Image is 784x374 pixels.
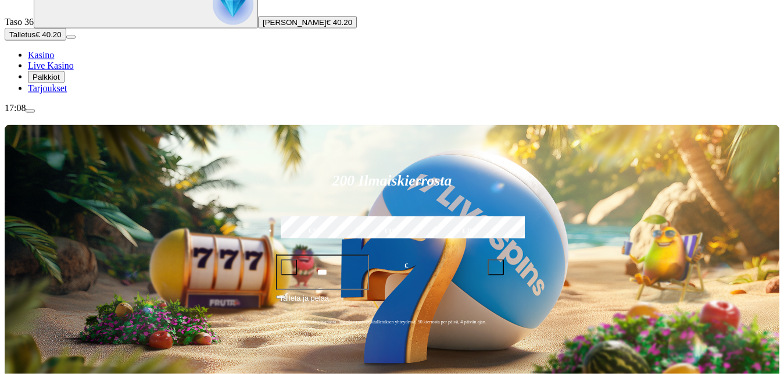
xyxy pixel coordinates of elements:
a: Kasino [28,50,54,60]
button: Talletusplus icon€ 40.20 [5,29,66,41]
label: €50 [278,215,351,248]
span: Talletus [9,30,35,39]
span: € [285,291,289,298]
a: Live Kasino [28,60,74,70]
button: [PERSON_NAME]€ 40.20 [258,16,357,29]
span: 17:08 [5,103,26,113]
label: €250 [433,215,506,248]
span: € [404,261,408,272]
span: Taso 36 [5,17,34,27]
nav: Main menu [5,50,779,94]
span: € 40.20 [35,30,61,39]
span: € 40.20 [327,18,352,27]
button: plus icon [488,259,504,276]
span: Talleta ja pelaa [280,293,329,314]
button: minus icon [281,259,297,276]
label: €150 [355,215,428,248]
span: [PERSON_NAME] [263,18,327,27]
button: menu [26,109,35,113]
span: Palkkiot [33,73,60,81]
button: menu [66,35,76,39]
a: Tarjoukset [28,83,67,93]
button: Palkkiot [28,71,65,83]
button: Talleta ja pelaa [276,292,509,314]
